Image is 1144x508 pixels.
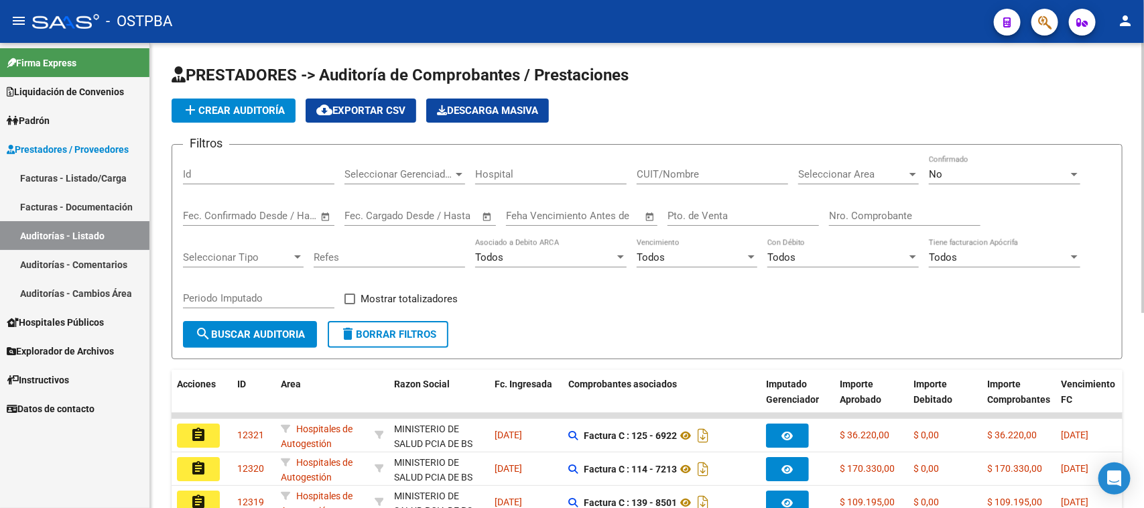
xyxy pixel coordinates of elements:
span: 12319 [237,497,264,507]
button: Crear Auditoría [172,99,296,123]
span: - OSTPBA [106,7,172,36]
span: [DATE] [495,430,522,440]
button: Open calendar [643,209,658,225]
span: $ 170.330,00 [987,463,1042,474]
span: Borrar Filtros [340,328,436,340]
span: Todos [929,251,957,263]
strong: Factura C : 139 - 8501 [584,497,677,508]
div: - 30626983398 [394,422,484,450]
datatable-header-cell: Imputado Gerenciador [761,370,834,429]
datatable-header-cell: Acciones [172,370,232,429]
span: $ 36.220,00 [987,430,1037,440]
button: Borrar Filtros [328,321,448,348]
button: Descarga Masiva [426,99,549,123]
span: [DATE] [1061,463,1088,474]
mat-icon: search [195,326,211,342]
span: Mostrar totalizadores [361,291,458,307]
span: Crear Auditoría [182,105,285,117]
span: Importe Aprobado [840,379,881,405]
span: ID [237,379,246,389]
i: Descargar documento [694,425,712,446]
input: Start date [344,210,388,222]
span: Hospitales de Autogestión [281,424,353,450]
span: $ 36.220,00 [840,430,889,440]
mat-icon: cloud_download [316,102,332,118]
button: Open calendar [480,209,495,225]
span: Firma Express [7,56,76,70]
span: [DATE] [495,463,522,474]
span: Todos [475,251,503,263]
button: Exportar CSV [306,99,416,123]
span: 12320 [237,463,264,474]
input: End date [400,210,465,222]
span: Seleccionar Area [798,168,907,180]
div: MINISTERIO DE SALUD PCIA DE BS AS [394,455,484,501]
datatable-header-cell: Fc. Ingresada [489,370,563,429]
datatable-header-cell: Razon Social [389,370,489,429]
span: Datos de contacto [7,401,94,416]
mat-icon: menu [11,13,27,29]
span: $ 170.330,00 [840,463,895,474]
span: No [929,168,942,180]
span: Buscar Auditoria [195,328,305,340]
span: Hospitales Públicos [7,315,104,330]
mat-icon: delete [340,326,356,342]
span: $ 0,00 [913,430,939,440]
mat-icon: assignment [190,460,206,477]
datatable-header-cell: Importe Aprobado [834,370,908,429]
datatable-header-cell: Importe Comprobantes [982,370,1056,429]
datatable-header-cell: Area [275,370,369,429]
span: Explorador de Archivos [7,344,114,359]
span: PRESTADORES -> Auditoría de Comprobantes / Prestaciones [172,66,629,84]
datatable-header-cell: Vencimiento FC [1056,370,1129,429]
span: Acciones [177,379,216,389]
span: Descarga Masiva [437,105,538,117]
span: Hospitales de Autogestión [281,457,353,483]
span: Razon Social [394,379,450,389]
span: $ 0,00 [913,463,939,474]
strong: Factura C : 125 - 6922 [584,430,677,441]
span: Todos [637,251,665,263]
span: Todos [767,251,796,263]
span: Comprobantes asociados [568,379,677,389]
span: Imputado Gerenciador [766,379,819,405]
span: Liquidación de Convenios [7,84,124,99]
span: $ 109.195,00 [987,497,1042,507]
span: Instructivos [7,373,69,387]
datatable-header-cell: Importe Debitado [908,370,982,429]
app-download-masive: Descarga masiva de comprobantes (adjuntos) [426,99,549,123]
mat-icon: person [1117,13,1133,29]
strong: Factura C : 114 - 7213 [584,464,677,474]
span: Area [281,379,301,389]
mat-icon: assignment [190,427,206,443]
div: Open Intercom Messenger [1098,462,1131,495]
datatable-header-cell: ID [232,370,275,429]
mat-icon: add [182,102,198,118]
span: Exportar CSV [316,105,405,117]
button: Buscar Auditoria [183,321,317,348]
span: [DATE] [1061,430,1088,440]
span: Importe Debitado [913,379,952,405]
span: Prestadores / Proveedores [7,142,129,157]
input: End date [239,210,304,222]
datatable-header-cell: Comprobantes asociados [563,370,761,429]
span: Vencimiento FC [1061,379,1115,405]
i: Descargar documento [694,458,712,480]
span: $ 109.195,00 [840,497,895,507]
span: $ 0,00 [913,497,939,507]
span: 12321 [237,430,264,440]
button: Open calendar [318,209,334,225]
input: Start date [183,210,227,222]
span: Padrón [7,113,50,128]
span: Fc. Ingresada [495,379,552,389]
h3: Filtros [183,134,229,153]
span: Seleccionar Tipo [183,251,292,263]
span: Seleccionar Gerenciador [344,168,453,180]
div: MINISTERIO DE SALUD PCIA DE BS AS [394,422,484,467]
span: [DATE] [495,497,522,507]
span: Importe Comprobantes [987,379,1050,405]
span: [DATE] [1061,497,1088,507]
div: - 30626983398 [394,455,484,483]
